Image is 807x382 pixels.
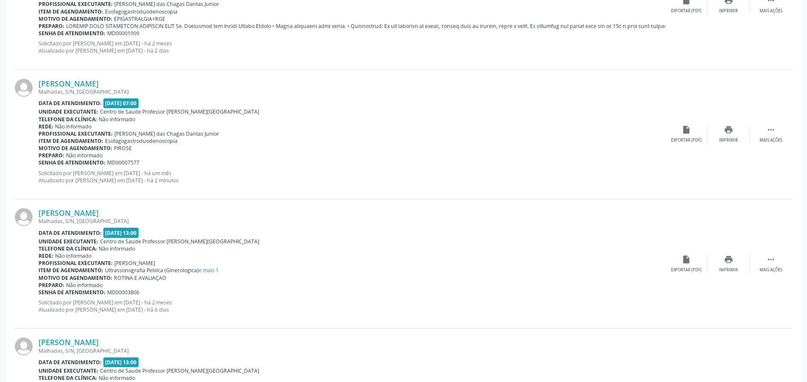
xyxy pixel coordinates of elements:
[55,123,92,130] span: Não informado
[671,8,702,14] div: Exportar (PDF)
[39,137,103,145] b: Item de agendamento:
[719,8,738,14] div: Imprimir
[103,228,139,237] span: [DATE] 13:00
[39,145,112,152] b: Motivo de agendamento:
[39,229,102,237] b: Data de atendimento:
[15,79,33,97] img: img
[724,255,733,264] i: print
[103,357,139,367] span: [DATE] 13:00
[39,0,113,8] b: Profissional executante:
[55,252,92,259] span: Não informado
[39,208,99,217] a: [PERSON_NAME]
[39,359,102,366] b: Data de atendimento:
[39,170,665,184] p: Solicitado por [PERSON_NAME] em [DATE] - há um mês Atualizado por [PERSON_NAME] em [DATE] - há 2 ...
[100,367,259,374] span: Centro de Saude Professor [PERSON_NAME][GEOGRAPHIC_DATA]
[39,347,665,354] div: Malhadas, S/N, [GEOGRAPHIC_DATA]
[39,79,99,88] a: [PERSON_NAME]
[39,252,53,259] b: Rede:
[671,137,702,143] div: Exportar (PDF)
[114,0,219,8] span: [PERSON_NAME] das Chagas Dantas Junior
[39,367,98,374] b: Unidade executante:
[39,337,99,347] a: [PERSON_NAME]
[114,145,132,152] span: PIROSE
[39,245,97,252] b: Telefone da clínica:
[15,337,33,355] img: img
[66,282,103,289] span: Não informado
[682,125,691,134] i: insert_drive_file
[724,125,733,134] i: print
[39,130,113,137] b: Profissional executante:
[107,30,139,37] span: MD00001909
[39,116,97,123] b: Telefone da clínica:
[66,152,103,159] span: Não informado
[105,8,177,15] span: Esofagogastroduodenoscopia
[39,282,64,289] b: Preparo:
[39,123,53,130] b: Rede:
[760,137,782,143] div: Mais ações
[682,255,691,264] i: insert_drive_file
[105,267,219,274] span: Ultrassonografia Pelvica (Ginecologica)
[39,238,98,245] b: Unidade executante:
[105,137,177,145] span: Esofagogastroduodenoscopia
[100,108,259,115] span: Centro de Saude Professor [PERSON_NAME][GEOGRAPHIC_DATA]
[199,267,219,274] a: e mais 1
[99,245,135,252] span: Não informado
[107,159,139,166] span: MD00007577
[114,259,155,267] span: [PERSON_NAME]
[39,22,64,30] b: Preparo:
[39,152,64,159] b: Preparo:
[114,130,219,137] span: [PERSON_NAME] das Chagas Dantas Junior
[15,208,33,226] img: img
[39,299,665,313] p: Solicitado por [PERSON_NAME] em [DATE] - há 2 meses Atualizado por [PERSON_NAME] em [DATE] - há 6...
[766,125,776,134] i: 
[760,8,782,14] div: Mais ações
[39,159,105,166] b: Senha de atendimento:
[114,274,166,282] span: ROTINA E AVALIAÇAO
[719,267,738,273] div: Imprimir
[671,267,702,273] div: Exportar (PDF)
[100,238,259,245] span: Centro de Saude Professor [PERSON_NAME][GEOGRAPHIC_DATA]
[39,88,665,95] div: Malhadas, S/N, [GEOGRAPHIC_DATA]
[39,108,98,115] b: Unidade executante:
[766,255,776,264] i: 
[39,217,665,225] div: Malhadas, S/N, [GEOGRAPHIC_DATA]
[39,274,112,282] b: Motivo de agendamento:
[760,267,782,273] div: Mais ações
[39,8,103,15] b: Item de agendamento:
[39,267,103,274] b: Item de agendamento:
[39,289,105,296] b: Senha de atendimento:
[39,15,112,22] b: Motivo de agendamento:
[99,374,135,382] span: Não informado
[39,374,97,382] b: Telefone da clínica:
[39,40,665,54] p: Solicitado por [PERSON_NAME] em [DATE] - há 2 meses Atualizado por [PERSON_NAME] em [DATE] - há 2...
[114,15,165,22] span: EPIGASTRALGIA+RGE
[103,98,139,108] span: [DATE] 07:00
[39,259,113,267] b: Profissional executante:
[39,100,102,107] b: Data de atendimento:
[719,137,738,143] div: Imprimir
[107,289,139,296] span: MD00003806
[39,30,105,37] b: Senha de atendimento:
[99,116,135,123] span: Não informado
